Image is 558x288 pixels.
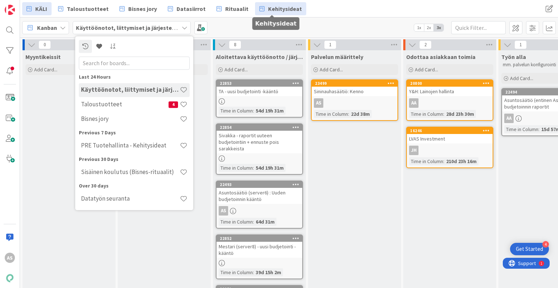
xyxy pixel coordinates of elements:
[407,127,493,143] div: 16246LVAS Investment
[217,181,302,204] div: 22493Asuntosäätiö (server6) : Uuden budjetoinnin kääntö
[34,66,57,73] span: Add Card...
[538,125,539,133] span: :
[349,110,372,118] div: 22d 38m
[25,53,61,60] span: Myyntikeissit
[253,218,254,226] span: :
[54,2,113,15] a: Taloustuotteet
[169,101,178,108] span: 4
[225,66,248,73] span: Add Card...
[217,242,302,258] div: Mestari (server8) - uusi budjetointi -kääntö
[217,131,302,153] div: Sivakka - raportit uuteen budjetointiin + ennuste pois sarakkeista
[219,268,253,276] div: Time in Column
[443,110,444,118] span: :
[15,1,33,10] span: Support
[76,24,212,31] b: Käyttöönotot, liittymiset ja järjestelmävaihdokset
[220,182,302,187] div: 22493
[312,80,397,96] div: 23499Sininauhasäätiö: Kenno
[324,40,336,49] span: 1
[254,268,283,276] div: 39d 15h 2m
[407,146,493,155] div: JH
[254,164,286,172] div: 54d 19h 31m
[504,125,538,133] div: Time in Column
[217,124,302,131] div: 22854
[542,241,549,248] div: 4
[510,243,549,255] div: Open Get Started checklist, remaining modules: 4
[5,253,15,263] div: AS
[229,40,241,49] span: 8
[79,73,190,81] div: Last 24 Hours
[217,188,302,204] div: Asuntosäätiö (server6) : Uuden budjetoinnin kääntö
[510,75,533,82] span: Add Card...
[407,127,493,134] div: 16246
[253,268,254,276] span: :
[217,206,302,216] div: AS
[254,107,286,115] div: 54d 19h 31m
[406,53,476,60] span: Odottaa asiakkaan toimia
[314,110,348,118] div: Time in Column
[216,53,303,60] span: Aloitettava käyttöönotto / järjestelmänvaihto
[407,87,493,96] div: Y&H: Lainojen hallinta
[424,24,434,31] span: 2x
[504,114,514,123] div: AA
[407,134,493,143] div: LVAS Investment
[5,5,15,15] img: Visit kanbanzone.com
[268,4,302,13] span: Kehitysideat
[35,4,47,13] span: KÄLI
[217,80,302,87] div: 22853
[79,56,190,70] input: Search for boards...
[81,142,180,149] h4: PRE Tuotehallinta - Kehitysideat
[348,110,349,118] span: :
[409,157,443,165] div: Time in Column
[444,157,478,165] div: 210d 23h 16m
[409,98,418,108] div: AA
[225,4,248,13] span: Rituaalit
[219,164,253,172] div: Time in Column
[81,195,180,202] h4: Datatyön seuranta
[415,66,438,73] span: Add Card...
[501,53,526,60] span: Työn alla
[81,86,180,94] h4: Käyttöönotot, liittymiset ja järjestelmävaihdokset
[407,98,493,108] div: AA
[255,20,296,27] h5: Kehitysideat
[311,53,363,60] span: Palvelun määrittely
[443,157,444,165] span: :
[410,81,493,86] div: 20800
[514,40,527,49] span: 1
[315,81,397,86] div: 23499
[217,124,302,153] div: 22854Sivakka - raportit uuteen budjetointiin + ennuste pois sarakkeista
[217,235,302,258] div: 22852Mestari (server8) - uusi budjetointi -kääntö
[67,4,109,13] span: Taloustuotteet
[212,2,253,15] a: Rituaalit
[410,128,493,133] div: 16246
[217,235,302,242] div: 22852
[219,107,253,115] div: Time in Column
[38,3,40,9] div: 1
[177,4,206,13] span: Datasiirrot
[444,110,476,118] div: 28d 23h 30m
[81,101,169,108] h4: Taloustuotteet
[217,87,302,96] div: TA - uusi budjetointi -kääntö
[128,4,157,13] span: Bisnes jory
[255,2,306,15] a: Kehitysideat
[163,2,210,15] a: Datasiirrot
[409,110,443,118] div: Time in Column
[414,24,424,31] span: 1x
[217,181,302,188] div: 22493
[451,21,506,34] input: Quick Filter...
[253,164,254,172] span: :
[407,80,493,96] div: 20800Y&H: Lainojen hallinta
[79,182,190,190] div: Over 30 days
[516,245,543,253] div: Get Started
[314,98,323,108] div: AS
[81,169,180,176] h4: Sisäinen koulutus (Bisnes-rituaalit)
[312,87,397,96] div: Sininauhasäätiö: Kenno
[79,129,190,137] div: Previous 7 Days
[253,107,254,115] span: :
[254,218,276,226] div: 64d 31m
[312,98,397,108] div: AS
[409,146,418,155] div: JH
[39,40,51,49] span: 0
[81,115,180,123] h4: Bisnes jory
[312,80,397,87] div: 23499
[37,23,57,32] span: Kanban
